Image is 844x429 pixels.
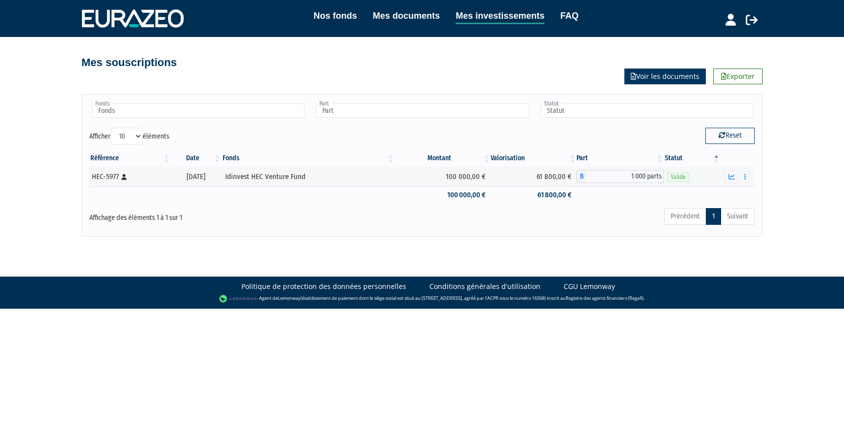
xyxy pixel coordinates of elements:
th: Montant: activer pour trier la colonne par ordre croissant [395,150,491,167]
a: Politique de protection des données personnelles [241,282,406,291]
div: Idinvest HEC Venture Fund [225,172,391,182]
div: [DATE] [174,172,218,182]
td: 61 800,00 € [491,167,576,186]
button: Reset [705,128,755,143]
a: Mes investissements [456,9,544,24]
div: - Agent de (établissement de paiement dont le siège social est situé au [STREET_ADDRESS], agréé p... [10,294,834,304]
a: Registre des agents financiers (Regafi) [566,295,644,301]
a: 1 [706,208,721,225]
h4: Mes souscriptions [81,57,177,69]
th: Part: activer pour trier la colonne par ordre croissant [576,150,663,167]
td: 100 000,00 € [395,186,491,204]
a: Nos fonds [313,9,357,23]
span: B [576,170,586,183]
td: 100 000,00 € [395,167,491,186]
a: Suivant [721,208,755,225]
img: logo-lemonway.png [219,294,257,304]
td: 61 800,00 € [491,186,576,204]
span: Valide [667,173,689,182]
div: B - Idinvest HEC Venture Fund [576,170,663,183]
a: CGU Lemonway [564,282,615,291]
th: Fonds: activer pour trier la colonne par ordre croissant [222,150,395,167]
a: Exporter [713,69,763,84]
th: Référence : activer pour trier la colonne par ordre croissant [89,150,171,167]
a: Lemonway [278,295,301,301]
select: Afficheréléments [111,128,143,144]
a: Voir les documents [624,69,706,84]
label: Afficher éléments [89,128,169,144]
div: Affichage des éléments 1 à 1 sur 1 [89,207,358,223]
a: Conditions générales d'utilisation [429,282,540,291]
span: 1 000 parts [586,170,663,183]
a: FAQ [560,9,578,23]
th: Statut : activer pour trier la colonne par ordre d&eacute;croissant [664,150,721,167]
a: Mes documents [373,9,440,23]
img: 1732889491-logotype_eurazeo_blanc_rvb.png [82,9,184,27]
div: HEC-5977 [92,172,167,182]
th: Date: activer pour trier la colonne par ordre croissant [171,150,222,167]
th: Valorisation: activer pour trier la colonne par ordre croissant [491,150,576,167]
i: [Français] Personne physique [121,174,127,180]
a: Précédent [664,208,706,225]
